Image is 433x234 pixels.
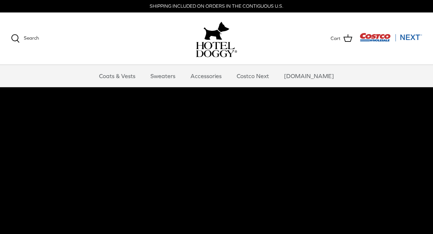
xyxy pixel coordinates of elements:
span: Cart [331,35,341,43]
a: Costco Next [230,65,276,87]
a: Coats & Vests [92,65,142,87]
img: Costco Next [360,33,422,42]
a: Accessories [184,65,228,87]
a: Cart [331,34,352,43]
a: [DOMAIN_NAME] [277,65,341,87]
a: Search [11,34,39,43]
a: Visit Costco Next [360,37,422,43]
a: Sweaters [144,65,182,87]
img: hoteldoggycom [196,42,237,57]
a: hoteldoggy.com hoteldoggycom [196,20,237,57]
span: Search [24,35,39,41]
img: hoteldoggy.com [204,20,229,42]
